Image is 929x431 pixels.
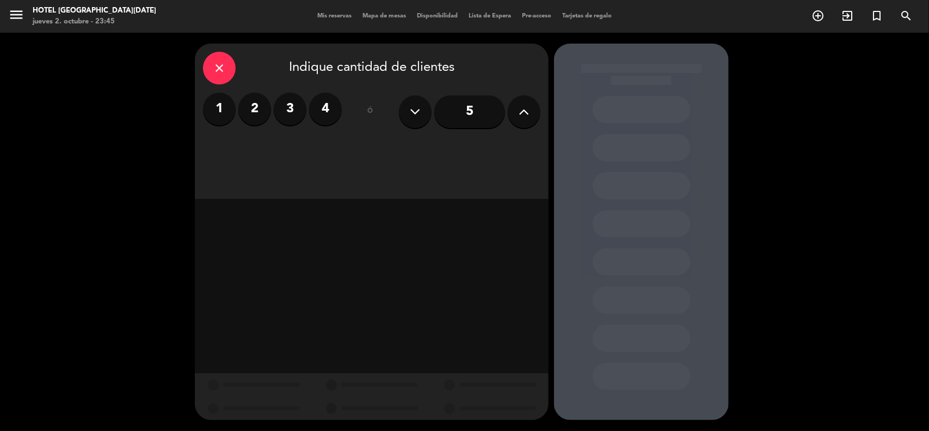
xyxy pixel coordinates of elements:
i: exit_to_app [841,9,854,22]
label: 3 [274,93,306,125]
label: 2 [238,93,271,125]
div: jueves 2. octubre - 23:45 [33,16,156,27]
i: close [213,62,226,75]
i: add_circle_outline [811,9,825,22]
label: 1 [203,93,236,125]
span: Mis reservas [312,13,357,19]
i: turned_in_not [870,9,883,22]
span: Tarjetas de regalo [557,13,617,19]
i: menu [8,7,24,23]
button: menu [8,7,24,27]
span: Pre-acceso [516,13,557,19]
span: Lista de Espera [463,13,516,19]
div: ó [353,93,388,131]
label: 4 [309,93,342,125]
span: Mapa de mesas [357,13,411,19]
i: search [900,9,913,22]
div: Indique cantidad de clientes [203,52,540,84]
span: Disponibilidad [411,13,463,19]
div: Hotel [GEOGRAPHIC_DATA][DATE] [33,5,156,16]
